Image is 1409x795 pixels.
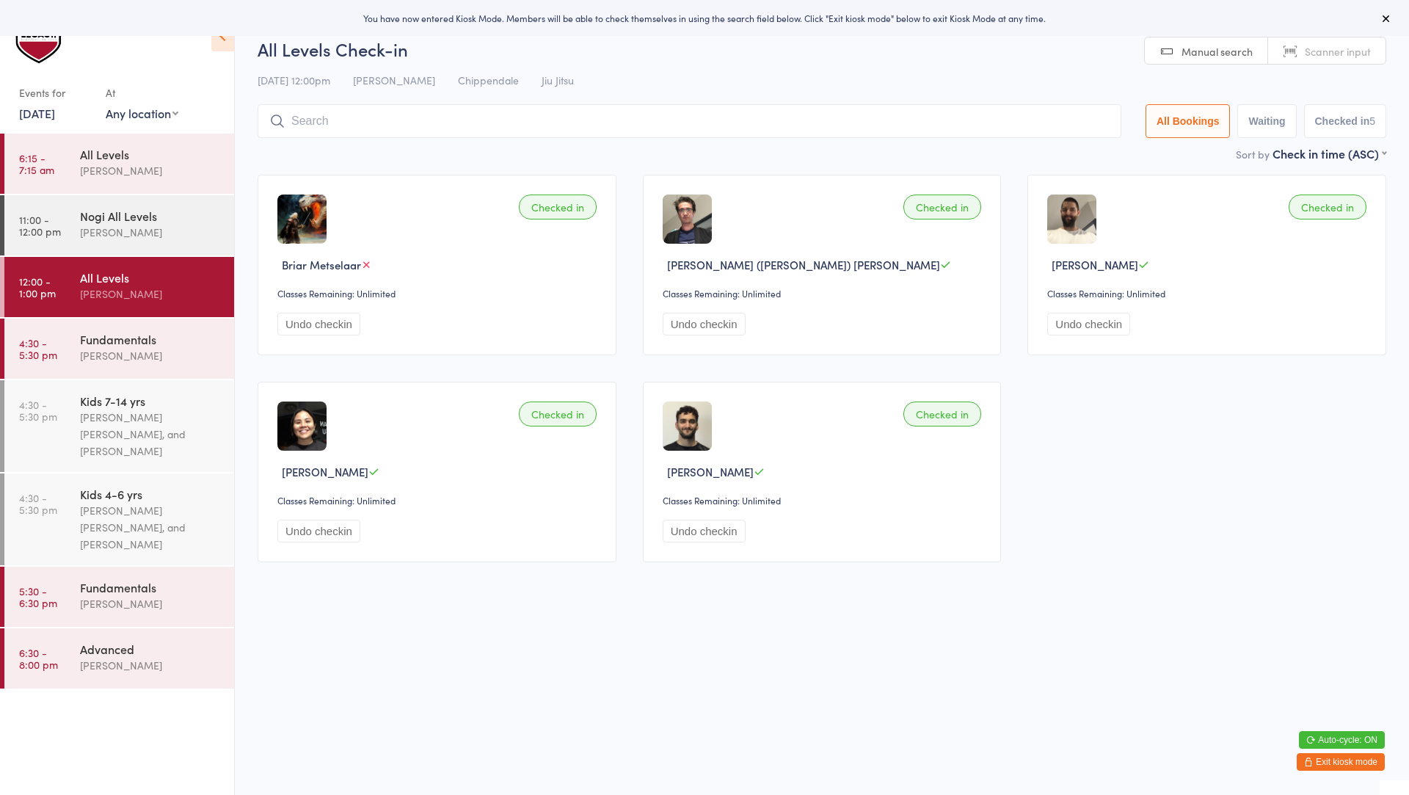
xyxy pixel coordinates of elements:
[80,146,222,162] div: All Levels
[15,11,66,66] img: Legacy Brazilian Jiu Jitsu
[282,464,368,479] span: [PERSON_NAME]
[80,286,222,302] div: [PERSON_NAME]
[106,81,178,105] div: At
[19,585,57,609] time: 5:30 - 6:30 pm
[19,275,56,299] time: 12:00 - 1:00 pm
[4,195,234,255] a: 11:00 -12:00 pmNogi All Levels[PERSON_NAME]
[80,409,222,460] div: [PERSON_NAME] [PERSON_NAME], and [PERSON_NAME]
[1047,313,1130,335] button: Undo checkin
[663,287,986,300] div: Classes Remaining: Unlimited
[663,313,746,335] button: Undo checkin
[80,331,222,347] div: Fundamentals
[1369,115,1375,127] div: 5
[667,257,940,272] span: [PERSON_NAME] ([PERSON_NAME]) [PERSON_NAME]
[80,486,222,502] div: Kids 4-6 yrs
[282,257,361,272] span: Briar Metselaar
[19,81,91,105] div: Events for
[1052,257,1138,272] span: [PERSON_NAME]
[277,313,360,335] button: Undo checkin
[80,595,222,612] div: [PERSON_NAME]
[80,657,222,674] div: [PERSON_NAME]
[19,399,57,422] time: 4:30 - 5:30 pm
[1236,147,1270,161] label: Sort by
[277,402,327,451] img: image1688701175.png
[80,641,222,657] div: Advanced
[80,208,222,224] div: Nogi All Levels
[19,492,57,515] time: 4:30 - 5:30 pm
[19,337,57,360] time: 4:30 - 5:30 pm
[4,473,234,565] a: 4:30 -5:30 pmKids 4-6 yrs[PERSON_NAME] [PERSON_NAME], and [PERSON_NAME]
[1047,195,1096,244] img: image1688469092.png
[663,520,746,542] button: Undo checkin
[663,494,986,507] div: Classes Remaining: Unlimited
[258,104,1121,138] input: Search
[903,195,981,219] div: Checked in
[4,134,234,194] a: 6:15 -7:15 amAll Levels[PERSON_NAME]
[277,494,601,507] div: Classes Remaining: Unlimited
[80,579,222,595] div: Fundamentals
[458,73,519,87] span: Chippendale
[106,105,178,121] div: Any location
[19,152,54,175] time: 6:15 - 7:15 am
[23,12,1386,24] div: You have now entered Kiosk Mode. Members will be able to check themselves in using the search fie...
[19,647,58,670] time: 6:30 - 8:00 pm
[519,402,597,426] div: Checked in
[903,402,981,426] div: Checked in
[353,73,435,87] span: [PERSON_NAME]
[4,567,234,627] a: 5:30 -6:30 pmFundamentals[PERSON_NAME]
[519,195,597,219] div: Checked in
[1182,44,1253,59] span: Manual search
[258,73,330,87] span: [DATE] 12:00pm
[19,105,55,121] a: [DATE]
[277,195,327,244] img: image1705444000.png
[258,37,1386,61] h2: All Levels Check-in
[80,224,222,241] div: [PERSON_NAME]
[1047,287,1371,300] div: Classes Remaining: Unlimited
[1297,753,1385,771] button: Exit kiosk mode
[542,73,574,87] span: Jiu Jitsu
[4,380,234,472] a: 4:30 -5:30 pmKids 7-14 yrs[PERSON_NAME] [PERSON_NAME], and [PERSON_NAME]
[1146,104,1231,138] button: All Bookings
[80,347,222,364] div: [PERSON_NAME]
[80,393,222,409] div: Kids 7-14 yrs
[4,257,234,317] a: 12:00 -1:00 pmAll Levels[PERSON_NAME]
[1273,145,1386,161] div: Check in time (ASC)
[4,319,234,379] a: 4:30 -5:30 pmFundamentals[PERSON_NAME]
[80,269,222,286] div: All Levels
[663,402,712,451] img: image1688462756.png
[277,287,601,300] div: Classes Remaining: Unlimited
[1305,44,1371,59] span: Scanner input
[1299,731,1385,749] button: Auto-cycle: ON
[80,502,222,553] div: [PERSON_NAME] [PERSON_NAME], and [PERSON_NAME]
[1304,104,1387,138] button: Checked in5
[277,520,360,542] button: Undo checkin
[80,162,222,179] div: [PERSON_NAME]
[667,464,754,479] span: [PERSON_NAME]
[19,214,61,237] time: 11:00 - 12:00 pm
[4,628,234,689] a: 6:30 -8:00 pmAdvanced[PERSON_NAME]
[663,195,712,244] img: image1688462354.png
[1289,195,1366,219] div: Checked in
[1237,104,1296,138] button: Waiting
